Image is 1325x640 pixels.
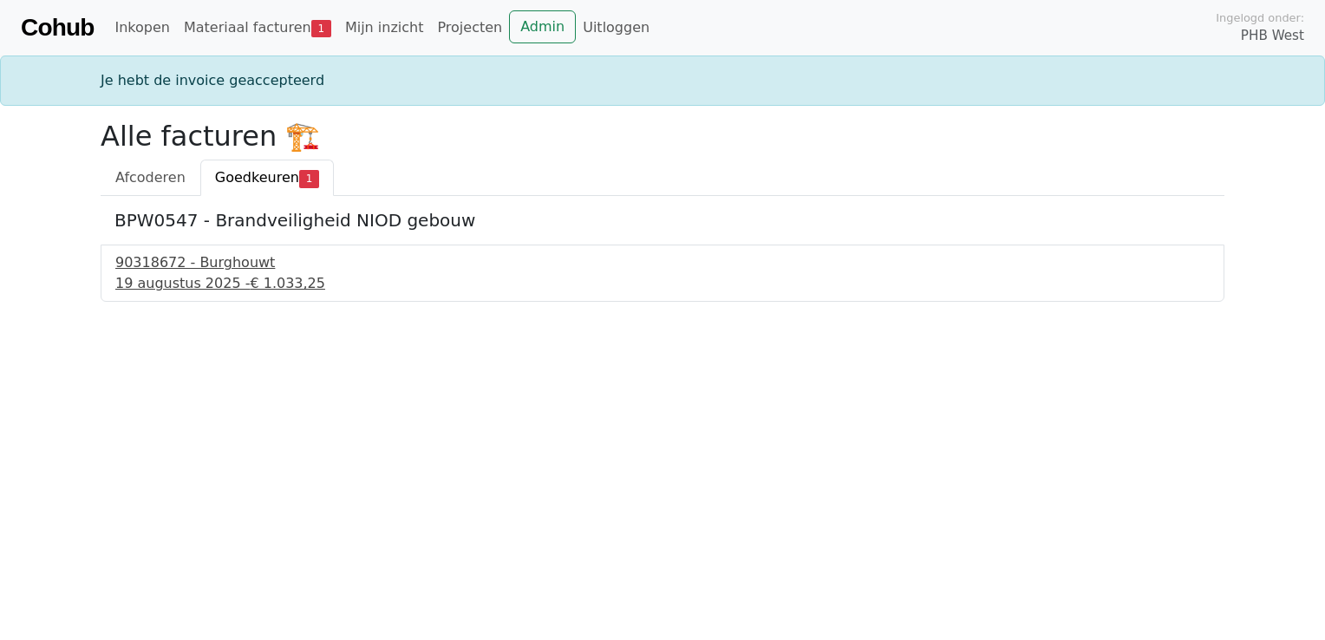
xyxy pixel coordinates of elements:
span: 1 [299,170,319,187]
h5: BPW0547 - Brandveiligheid NIOD gebouw [114,210,1211,231]
span: Goedkeuren [215,169,299,186]
a: Projecten [430,10,509,45]
a: Materiaal facturen1 [177,10,338,45]
div: Je hebt de invoice geaccepteerd [90,70,1235,91]
span: Afcoderen [115,169,186,186]
div: 19 augustus 2025 - [115,273,1210,294]
a: Goedkeuren1 [200,160,334,196]
span: Ingelogd onder: [1216,10,1304,26]
a: Uitloggen [576,10,656,45]
a: Cohub [21,7,94,49]
h2: Alle facturen 🏗️ [101,120,1224,153]
div: 90318672 - Burghouwt [115,252,1210,273]
span: PHB West [1241,26,1304,46]
span: € 1.033,25 [250,275,325,291]
a: 90318672 - Burghouwt19 augustus 2025 -€ 1.033,25 [115,252,1210,294]
a: Admin [509,10,576,43]
a: Inkopen [108,10,176,45]
a: Mijn inzicht [338,10,431,45]
span: 1 [311,20,331,37]
a: Afcoderen [101,160,200,196]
